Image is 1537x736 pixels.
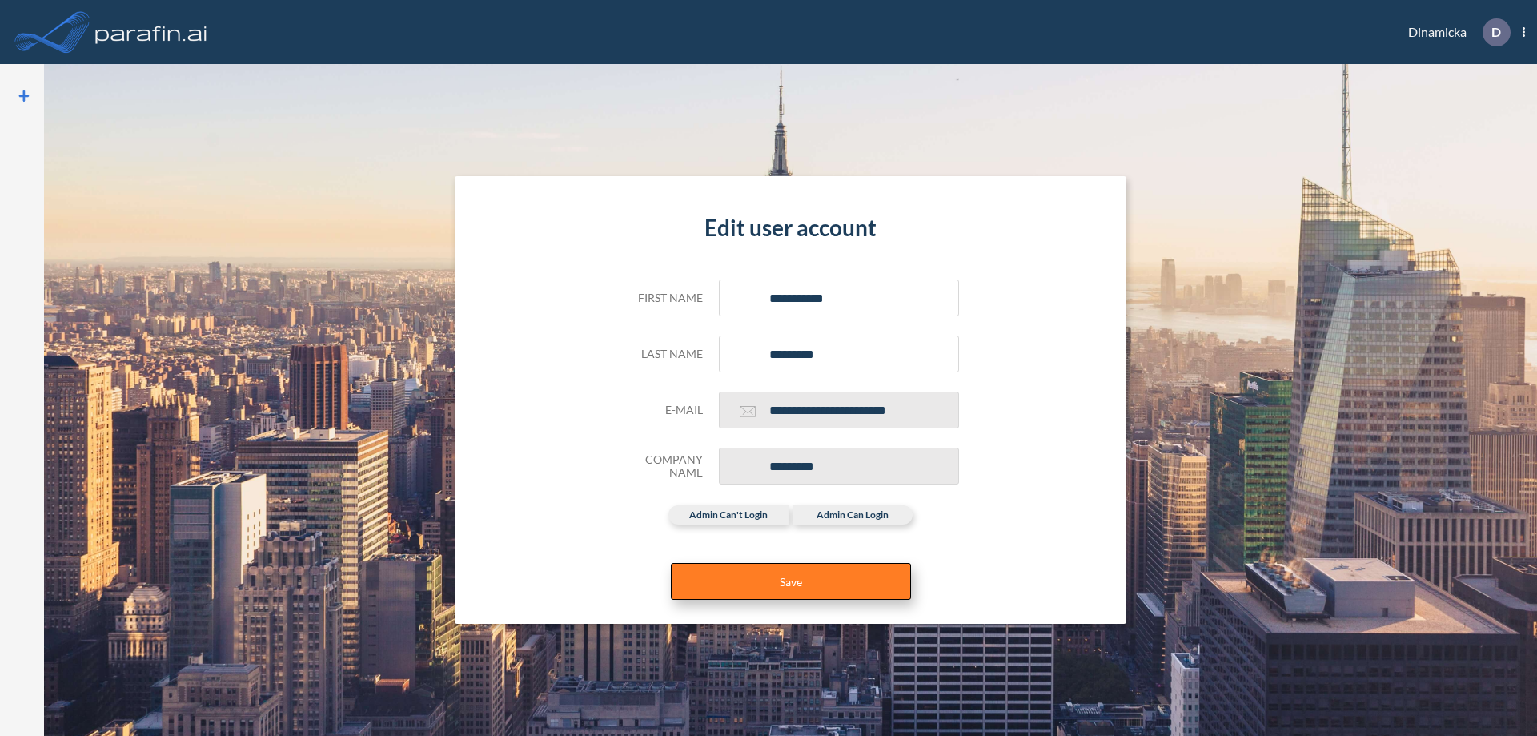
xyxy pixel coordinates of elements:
[623,292,703,305] h5: First name
[671,563,911,600] button: Save
[1384,18,1525,46] div: Dinamicka
[623,453,703,481] h5: Company Name
[793,505,913,525] label: admin can login
[623,348,703,361] h5: Last name
[623,404,703,417] h5: E-mail
[623,215,959,242] h4: Edit user account
[1491,25,1501,39] p: D
[92,16,211,48] img: logo
[668,505,789,525] label: admin can't login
